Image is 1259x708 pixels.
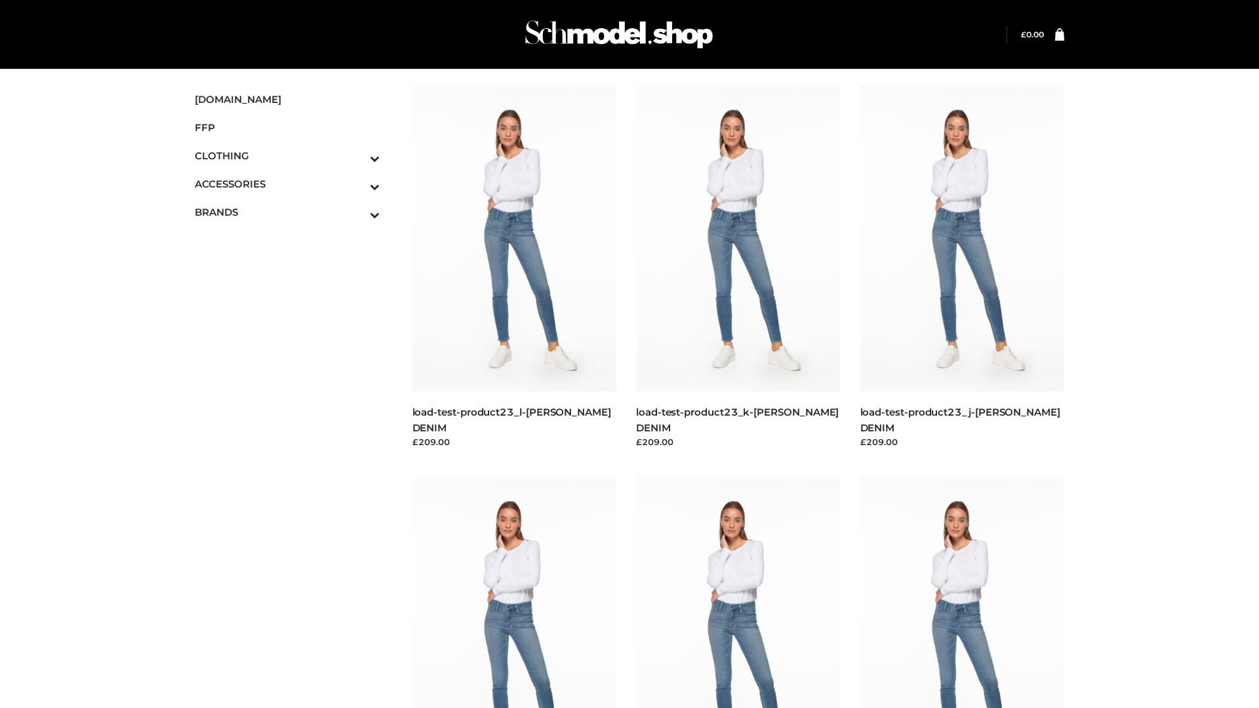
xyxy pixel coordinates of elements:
bdi: 0.00 [1021,29,1044,39]
button: Toggle Submenu [334,142,380,170]
img: Schmodel Admin 964 [521,9,717,60]
div: £209.00 [636,435,841,448]
a: load-test-product23_j-[PERSON_NAME] DENIM [860,406,1060,433]
div: £209.00 [412,435,617,448]
a: ACCESSORIESToggle Submenu [195,170,380,198]
a: £0.00 [1021,29,1044,39]
span: ACCESSORIES [195,176,380,191]
a: load-test-product23_k-[PERSON_NAME] DENIM [636,406,839,433]
span: FFP [195,120,380,135]
span: £ [1021,29,1026,39]
button: Toggle Submenu [334,170,380,198]
a: [DOMAIN_NAME] [195,85,380,113]
span: [DOMAIN_NAME] [195,92,380,107]
div: £209.00 [860,435,1065,448]
a: CLOTHINGToggle Submenu [195,142,380,170]
button: Toggle Submenu [334,198,380,226]
a: BRANDSToggle Submenu [195,198,380,226]
span: BRANDS [195,205,380,220]
a: FFP [195,113,380,142]
span: CLOTHING [195,148,380,163]
a: load-test-product23_l-[PERSON_NAME] DENIM [412,406,611,433]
